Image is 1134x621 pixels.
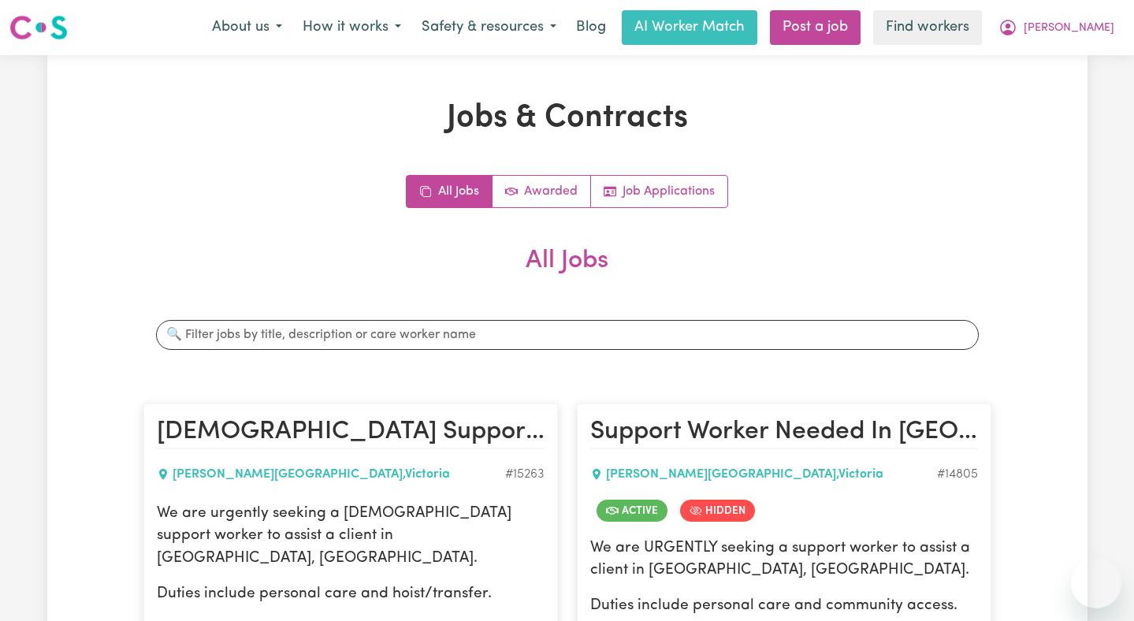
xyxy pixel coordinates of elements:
[143,99,991,137] h1: Jobs & Contracts
[156,320,979,350] input: 🔍 Filter jobs by title, description or care worker name
[770,10,861,45] a: Post a job
[9,9,68,46] a: Careseekers logo
[591,176,727,207] a: Job applications
[680,500,755,522] span: Job is hidden
[1071,558,1121,608] iframe: Button to launch messaging window
[988,11,1125,44] button: My Account
[407,176,493,207] a: All jobs
[157,465,505,484] div: [PERSON_NAME][GEOGRAPHIC_DATA] , Victoria
[202,11,292,44] button: About us
[622,10,757,45] a: AI Worker Match
[493,176,591,207] a: Active jobs
[567,10,615,45] a: Blog
[157,583,545,606] p: Duties include personal care and hoist/transfer.
[873,10,982,45] a: Find workers
[292,11,411,44] button: How it works
[590,465,937,484] div: [PERSON_NAME][GEOGRAPHIC_DATA] , Victoria
[9,13,68,42] img: Careseekers logo
[937,465,978,484] div: Job ID #14805
[505,465,545,484] div: Job ID #15263
[590,537,978,583] p: We are URGENTLY seeking a support worker to assist a client in [GEOGRAPHIC_DATA], [GEOGRAPHIC_DATA].
[411,11,567,44] button: Safety & resources
[590,417,978,448] h2: Support Worker Needed In Deanside, VIC
[1024,20,1114,37] span: [PERSON_NAME]
[143,246,991,301] h2: All Jobs
[597,500,667,522] span: Job is active
[157,503,545,571] p: We are urgently seeking a [DEMOGRAPHIC_DATA] support worker to assist a client in [GEOGRAPHIC_DAT...
[157,417,545,448] h2: Female Support Worker Needed In Deanside, VIC
[590,595,978,618] p: Duties include personal care and community access.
